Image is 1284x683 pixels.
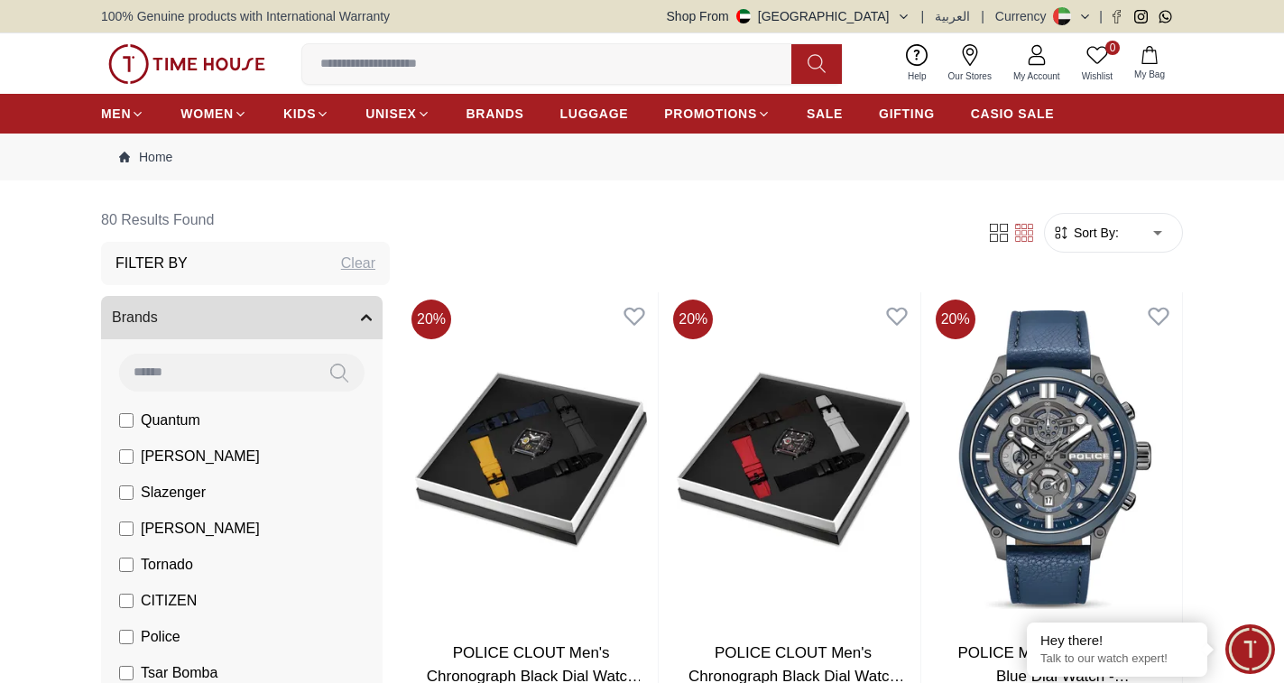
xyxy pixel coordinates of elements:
[1123,42,1176,85] button: My Bag
[112,307,158,328] span: Brands
[941,69,999,83] span: Our Stores
[736,9,751,23] img: United Arab Emirates
[119,558,134,572] input: Tornado
[466,97,524,130] a: BRANDS
[411,300,451,339] span: 20 %
[283,105,316,123] span: KIDS
[101,198,390,242] h6: 80 Results Found
[141,410,200,431] span: Quantum
[141,518,260,540] span: [PERSON_NAME]
[141,554,193,576] span: Tornado
[995,7,1054,25] div: Currency
[466,105,524,123] span: BRANDS
[938,41,1002,87] a: Our Stores
[664,105,757,123] span: PROMOTIONS
[1071,41,1123,87] a: 0Wishlist
[1075,69,1120,83] span: Wishlist
[935,7,970,25] button: العربية
[1006,69,1067,83] span: My Account
[119,521,134,536] input: [PERSON_NAME]
[404,292,658,627] img: POLICE CLOUT Men's Chronograph Black Dial Watch - PEWGC00770X1
[901,69,934,83] span: Help
[119,630,134,644] input: Police
[101,296,383,339] button: Brands
[119,148,172,166] a: Home
[365,97,430,130] a: UNISEX
[1225,624,1275,674] div: Chat Widget
[1040,632,1194,650] div: Hey there!
[667,7,910,25] button: Shop From[GEOGRAPHIC_DATA]
[560,97,629,130] a: LUGGAGE
[101,7,390,25] span: 100% Genuine products with International Warranty
[928,292,1182,627] img: POLICE Men's Chronograph Blue Dial Watch - PEWGC0054206
[673,300,713,339] span: 20 %
[180,97,247,130] a: WOMEN
[115,253,188,274] h3: Filter By
[119,449,134,464] input: [PERSON_NAME]
[283,97,329,130] a: KIDS
[101,105,131,123] span: MEN
[936,300,975,339] span: 20 %
[141,446,260,467] span: [PERSON_NAME]
[807,105,843,123] span: SALE
[1134,10,1148,23] a: Instagram
[101,134,1183,180] nav: Breadcrumb
[141,626,180,648] span: Police
[1159,10,1172,23] a: Whatsapp
[180,105,234,123] span: WOMEN
[897,41,938,87] a: Help
[1052,224,1119,242] button: Sort By:
[971,97,1055,130] a: CASIO SALE
[1099,7,1103,25] span: |
[664,97,771,130] a: PROMOTIONS
[1070,224,1119,242] span: Sort By:
[108,44,265,84] img: ...
[341,253,375,274] div: Clear
[119,485,134,500] input: Slazenger
[879,97,935,130] a: GIFTING
[1040,651,1194,667] p: Talk to our watch expert!
[807,97,843,130] a: SALE
[666,292,919,627] img: POLICE CLOUT Men's Chronograph Black Dial Watch - PEWGC00770X0
[879,105,935,123] span: GIFTING
[119,666,134,680] input: Tsar Bomba
[365,105,416,123] span: UNISEX
[119,594,134,608] input: CITIZEN
[1110,10,1123,23] a: Facebook
[1105,41,1120,55] span: 0
[971,105,1055,123] span: CASIO SALE
[119,413,134,428] input: Quantum
[981,7,984,25] span: |
[1127,68,1172,81] span: My Bag
[921,7,925,25] span: |
[560,105,629,123] span: LUGGAGE
[101,97,144,130] a: MEN
[141,482,206,503] span: Slazenger
[141,590,197,612] span: CITIZEN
